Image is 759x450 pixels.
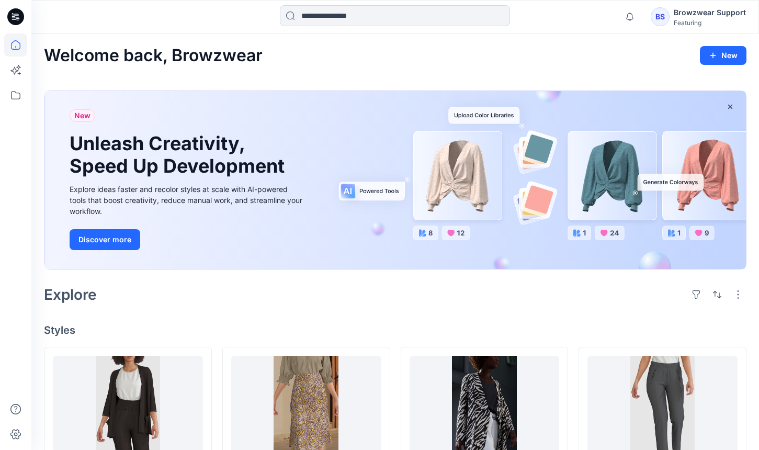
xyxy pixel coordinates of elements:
div: Explore ideas faster and recolor styles at scale with AI-powered tools that boost creativity, red... [70,184,305,217]
button: Discover more [70,229,140,250]
span: New [74,109,90,122]
a: Discover more [70,229,305,250]
h1: Unleash Creativity, Speed Up Development [70,132,289,177]
div: Browzwear Support [674,6,746,19]
div: Featuring [674,19,746,27]
div: BS [651,7,670,26]
h2: Explore [44,286,97,303]
h4: Styles [44,324,746,336]
h2: Welcome back, Browzwear [44,46,263,65]
button: New [700,46,746,65]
